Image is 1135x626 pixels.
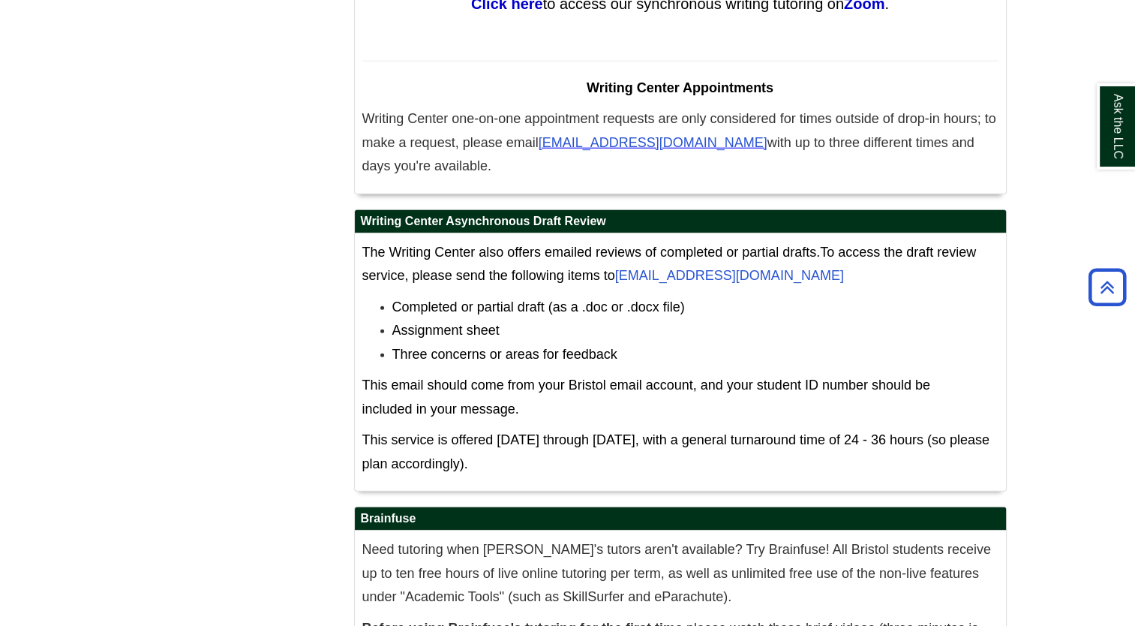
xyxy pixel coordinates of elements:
span: This email should come from your Bristol email account, and your student ID number should be incl... [362,378,930,417]
span: Three concerns or areas for feedback [392,347,617,362]
span: Writing Center one-on-one appointment requests are only considered for times outside of drop-in h... [362,111,996,150]
span: with up to three different times and days you're available. [362,135,974,174]
span: This service is offered [DATE] through [DATE], with a general turnaround time of 24 - 36 hours (s... [362,432,989,471]
a: [EMAIL_ADDRESS][DOMAIN_NAME] [539,137,767,149]
a: [EMAIL_ADDRESS][DOMAIN_NAME] [615,268,844,283]
span: Writing Center Appointments [587,80,773,95]
span: Need tutoring when [PERSON_NAME]'s tutors aren't available? Try Brainfuse! All Bristol students r... [362,542,991,604]
span: The Writing Center also offers emailed reviews of completed or partial drafts. [362,245,821,260]
span: [EMAIL_ADDRESS][DOMAIN_NAME] [539,135,767,150]
span: Completed or partial draft (as a .doc or .docx file) [392,299,685,315]
h2: Writing Center Asynchronous Draft Review [355,210,1006,233]
h2: Brainfuse [355,507,1006,531]
a: Back to Top [1083,277,1131,297]
span: Assignment sheet [392,323,500,338]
